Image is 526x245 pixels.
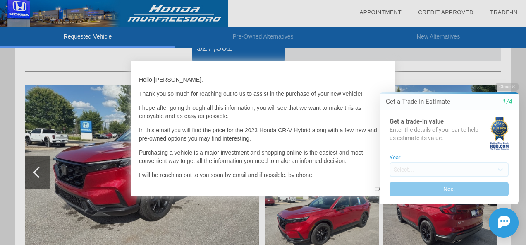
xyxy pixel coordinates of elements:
p: I will be reaching out to you soon by email and if possible, by phone. [139,171,387,179]
a: Credit Approved [418,9,473,15]
iframe: Chat Assistance [362,75,526,245]
p: I hope after going through all this information, you will see that we want to make this as enjoya... [139,104,387,120]
a: Appointment [359,9,402,15]
p: In this email you will find the price for the 2023 Honda CR-V Hybrid along with a few new and pre... [139,126,387,143]
a: Trade-In [490,9,518,15]
p: Hello [PERSON_NAME], [139,75,387,84]
p: Thank you so much for reaching out to us to assist in the purchase of your new vehicle! [139,90,387,98]
p: Purchasing a vehicle is a major investment and shopping online is the easiest and most convenient... [139,148,387,165]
